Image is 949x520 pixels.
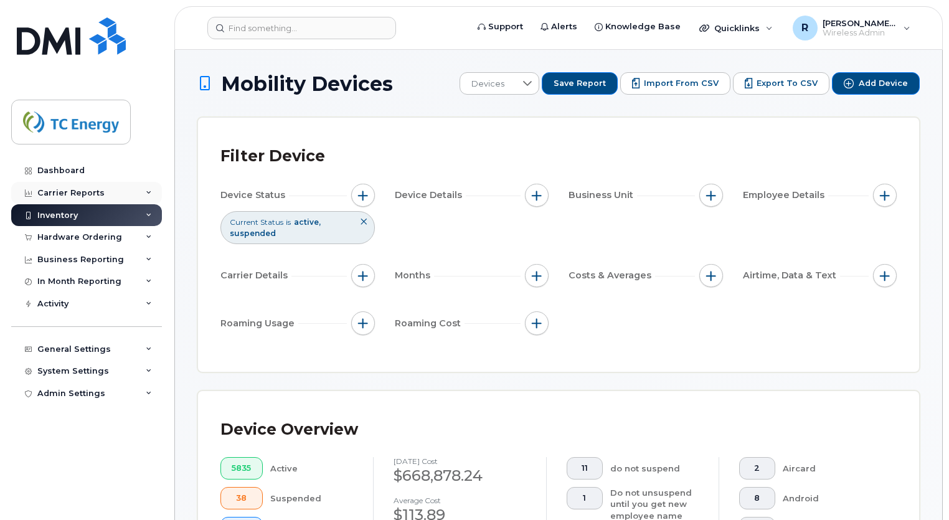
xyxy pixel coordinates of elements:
[395,269,434,282] span: Months
[577,463,592,473] span: 11
[220,487,263,509] button: 38
[220,189,289,202] span: Device Status
[644,78,719,89] span: Import from CSV
[567,457,603,480] button: 11
[231,463,252,473] span: 5835
[620,72,730,95] button: Import from CSV
[733,72,829,95] button: Export to CSV
[394,457,526,465] h4: [DATE] cost
[270,457,354,480] div: Active
[757,78,818,89] span: Export to CSV
[750,493,765,503] span: 8
[395,317,465,330] span: Roaming Cost
[832,72,920,95] button: Add Device
[230,229,276,238] span: suspended
[577,493,592,503] span: 1
[220,317,298,330] span: Roaming Usage
[783,487,877,509] div: Android
[859,78,908,89] span: Add Device
[783,457,877,480] div: Aircard
[567,487,603,509] button: 1
[294,217,321,227] span: active
[554,78,606,89] span: Save Report
[395,189,466,202] span: Device Details
[739,487,775,509] button: 8
[220,269,291,282] span: Carrier Details
[220,457,263,480] button: 5835
[286,217,291,227] span: is
[750,463,765,473] span: 2
[743,269,840,282] span: Airtime, Data & Text
[569,189,637,202] span: Business Unit
[230,217,283,227] span: Current Status
[394,465,526,486] div: $668,878.24
[542,72,618,95] button: Save Report
[743,189,828,202] span: Employee Details
[270,487,354,509] div: Suspended
[231,493,252,503] span: 38
[394,496,526,504] h4: Average cost
[220,140,325,173] div: Filter Device
[739,457,775,480] button: 2
[460,73,516,95] span: Devices
[895,466,940,511] iframe: Messenger Launcher
[220,414,358,446] div: Device Overview
[221,73,393,95] span: Mobility Devices
[569,269,655,282] span: Costs & Averages
[610,457,699,480] div: do not suspend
